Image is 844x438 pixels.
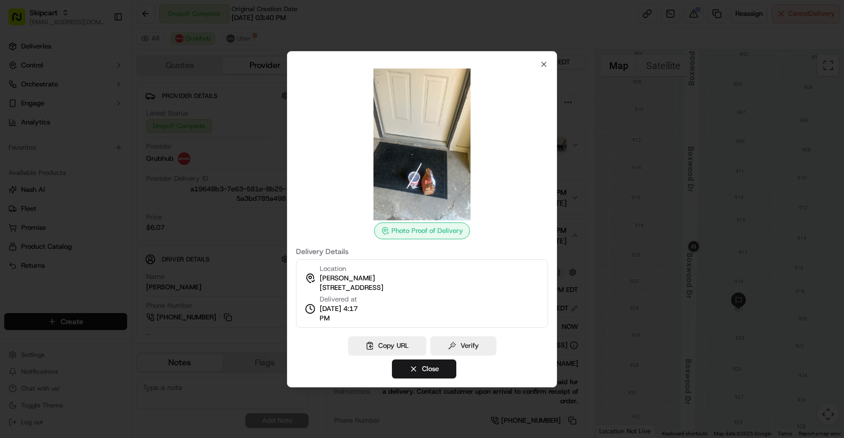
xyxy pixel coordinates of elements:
[320,283,383,293] span: [STREET_ADDRESS]
[320,304,368,323] span: [DATE] 4:17 PM
[374,222,470,239] div: Photo Proof of Delivery
[430,336,496,355] button: Verify
[392,359,456,378] button: Close
[296,248,548,255] label: Delivery Details
[348,336,426,355] button: Copy URL
[320,264,346,274] span: Location
[320,295,368,304] span: Delivered at
[346,69,498,220] img: photo_proof_of_delivery image
[320,274,375,283] span: [PERSON_NAME]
